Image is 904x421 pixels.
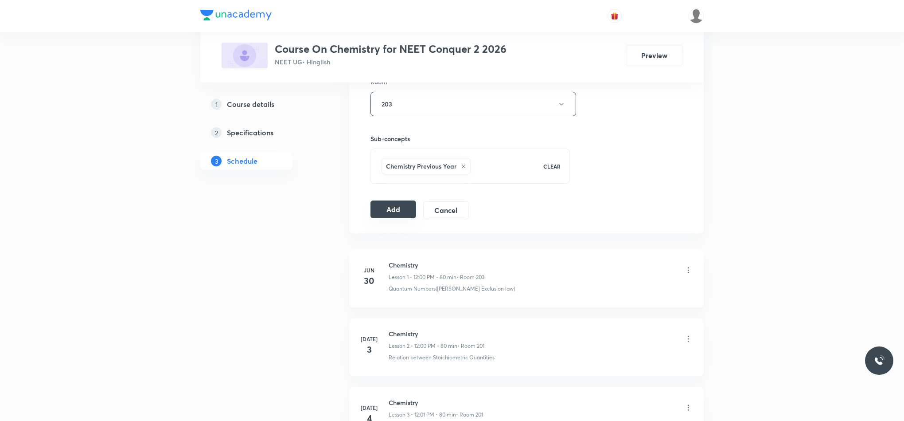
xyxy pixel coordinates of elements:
h6: Jun [360,266,378,274]
img: UNACADEMY [689,8,704,24]
h6: Chemistry [389,329,484,338]
p: CLEAR [543,162,561,170]
a: Company Logo [200,10,272,23]
img: Company Logo [200,10,272,20]
button: 203 [370,92,576,116]
p: • Room 201 [457,342,484,350]
p: 3 [211,156,222,166]
h3: Course On Chemistry for NEET Conquer 2 2026 [275,43,507,55]
img: ttu [874,355,885,366]
h6: [DATE] [360,404,378,412]
img: avatar [611,12,619,20]
h6: [DATE] [360,335,378,343]
h6: Sub-concepts [370,134,570,143]
button: avatar [608,9,622,23]
p: 1 [211,99,222,110]
p: 2 [211,127,222,138]
h6: Chemistry [389,398,483,407]
button: Add [370,201,416,218]
h5: Course details [227,99,274,110]
h5: Schedule [227,156,257,166]
a: 1Course details [200,95,321,113]
p: Relation between Stoichiometric Quantities [389,354,495,362]
p: • Room 203 [456,273,484,281]
img: AC865A53-B24A-423B-A906-F80A06BFC254_plus.png [222,43,268,68]
button: Cancel [423,201,469,219]
h6: Chemistry Previous Year [386,161,456,171]
p: • Room 201 [456,411,483,419]
h4: 3 [360,343,378,356]
h5: Specifications [227,127,273,138]
p: Lesson 2 • 12:00 PM • 80 min [389,342,457,350]
h6: Chemistry [389,260,484,270]
p: NEET UG • Hinglish [275,57,507,67]
p: Lesson 3 • 12:01 PM • 80 min [389,411,456,419]
button: Preview [626,45,682,66]
a: 2Specifications [200,124,321,142]
p: Quantum Numbers([PERSON_NAME] Exclusion law) [389,285,515,293]
h4: 30 [360,274,378,287]
p: Lesson 1 • 12:00 PM • 80 min [389,273,456,281]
